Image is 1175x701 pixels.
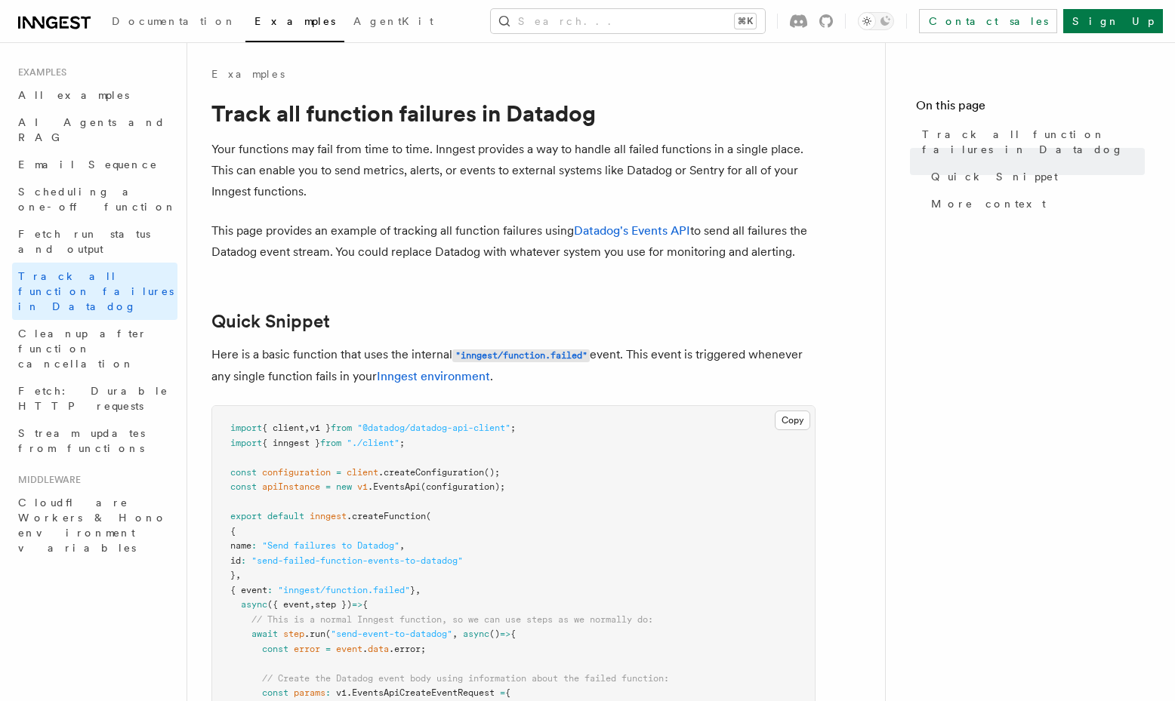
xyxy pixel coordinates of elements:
[925,163,1145,190] a: Quick Snippet
[230,467,257,478] span: const
[505,687,510,698] span: {
[211,139,816,202] p: Your functions may fail from time to time. Inngest provides a way to handle all failed functions ...
[452,629,458,639] span: ,
[241,599,267,610] span: async
[230,570,236,580] span: }
[347,511,426,521] span: .createFunction
[12,489,177,561] a: Cloudflare Workers & Hono environment variables
[12,178,177,220] a: Scheduling a one-off function
[310,599,315,610] span: ,
[325,644,331,654] span: =
[421,481,505,492] span: (configuration);
[262,673,669,684] span: // Create the Datadog event body using information about the failed function:
[18,116,165,143] span: AI Agents and RAG
[916,121,1145,163] a: Track all function failures in Datadog
[211,66,285,81] a: Examples
[452,349,590,362] code: "inngest/function.failed"
[18,186,177,213] span: Scheduling a one-off function
[262,423,304,433] span: { client
[262,438,320,448] span: { inngest }
[484,467,500,478] span: ();
[315,599,352,610] span: step })
[18,158,158,171] span: Email Sequence
[735,14,756,29] kbd: ⌘K
[12,320,177,377] a: Cleanup after function cancellation
[368,481,421,492] span: .EventsApi
[399,438,405,448] span: ;
[112,15,236,27] span: Documentation
[389,644,426,654] span: .error;
[347,467,378,478] span: client
[347,687,352,698] span: .
[925,190,1145,217] a: More context
[211,220,816,263] p: This page provides an example of tracking all function failures using to send all failures the Da...
[262,540,399,551] span: "Send failures to Datadog"
[489,629,500,639] span: ()
[18,327,147,370] span: Cleanup after function cancellation
[304,629,325,639] span: .run
[931,196,1046,211] span: More context
[426,511,431,521] span: (
[410,585,415,595] span: }
[262,467,331,478] span: configuration
[463,629,489,639] span: async
[347,438,399,448] span: "./client"
[262,481,320,492] span: apiInstance
[254,15,335,27] span: Examples
[103,5,245,41] a: Documentation
[12,81,177,109] a: All examples
[230,526,236,537] span: {
[230,555,241,566] span: id
[916,97,1145,121] h4: On this page
[12,151,177,178] a: Email Sequence
[775,410,810,430] button: Copy
[211,100,816,127] h1: Track all function failures in Datadog
[377,369,490,383] a: Inngest environment
[230,511,262,521] span: export
[310,423,331,433] span: v1 }
[18,228,150,255] span: Fetch run status and output
[331,423,352,433] span: from
[452,347,590,361] a: "inngest/function.failed"
[251,614,653,625] span: // This is a normal Inngest function, so we can use steps as we normally do:
[230,540,251,551] span: name
[12,220,177,263] a: Fetch run status and output
[267,511,304,521] span: default
[931,169,1058,184] span: Quick Snippet
[278,585,410,595] span: "inngest/function.failed"
[12,109,177,151] a: AI Agents and RAG
[1063,9,1163,33] a: Sign Up
[294,687,325,698] span: params
[378,467,484,478] span: .createConfiguration
[12,474,81,486] span: Middleware
[230,438,262,448] span: import
[510,423,516,433] span: ;
[12,420,177,462] a: Stream updates from functions
[336,481,352,492] span: new
[267,599,310,610] span: ({ event
[500,687,505,698] span: =
[858,12,894,30] button: Toggle dark mode
[353,15,433,27] span: AgentKit
[399,540,405,551] span: ,
[262,687,288,698] span: const
[18,497,167,554] span: Cloudflare Workers & Hono environment variables
[230,481,257,492] span: const
[362,644,368,654] span: .
[500,629,510,639] span: =>
[919,9,1057,33] a: Contact sales
[18,89,129,101] span: All examples
[245,5,344,42] a: Examples
[310,511,347,521] span: inngest
[368,644,389,654] span: data
[352,687,495,698] span: EventsApiCreateEventRequest
[336,467,341,478] span: =
[211,311,330,332] a: Quick Snippet
[236,570,241,580] span: ,
[362,599,368,610] span: {
[574,223,690,238] a: Datadog's Events API
[922,127,1145,157] span: Track all function failures in Datadog
[352,599,362,610] span: =>
[262,644,288,654] span: const
[344,5,443,41] a: AgentKit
